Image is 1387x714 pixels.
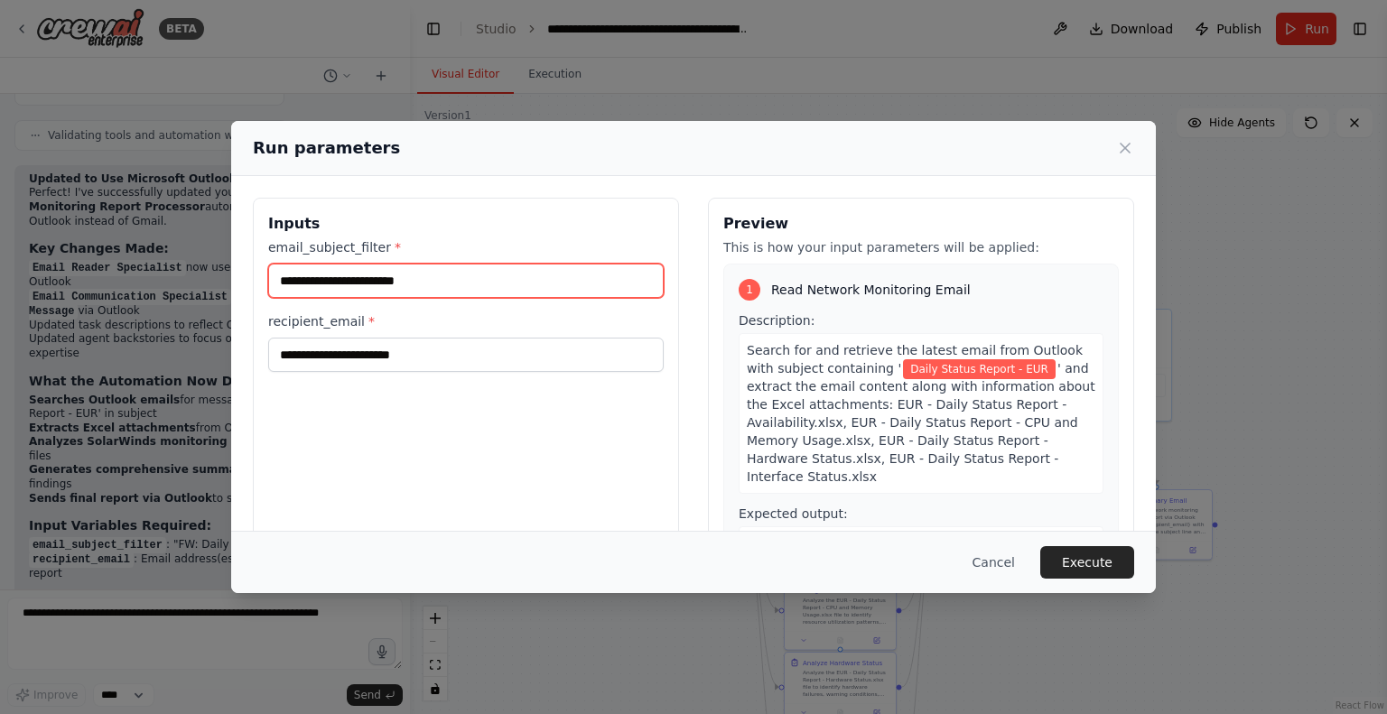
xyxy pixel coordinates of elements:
[771,281,971,299] span: Read Network Monitoring Email
[268,238,664,256] label: email_subject_filter
[958,546,1029,579] button: Cancel
[268,213,664,235] h3: Inputs
[747,361,1095,484] span: ' and extract the email content along with information about the Excel attachments: EUR - Daily S...
[739,313,815,328] span: Description:
[903,359,1056,379] span: Variable: email_subject_filter
[723,238,1119,256] p: This is how your input parameters will be applied:
[253,135,400,161] h2: Run parameters
[739,506,848,521] span: Expected output:
[739,279,760,301] div: 1
[1040,546,1134,579] button: Execute
[723,213,1119,235] h3: Preview
[268,312,664,330] label: recipient_email
[747,343,1083,376] span: Search for and retrieve the latest email from Outlook with subject containing '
